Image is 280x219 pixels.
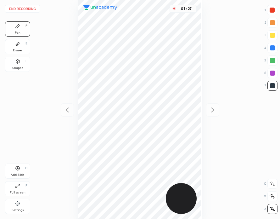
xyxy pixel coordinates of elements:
[264,55,277,66] div: 5
[265,81,277,91] div: 7
[10,191,25,194] div: Full screen
[25,60,27,63] div: L
[25,24,27,27] div: P
[264,204,277,214] div: Z
[83,5,117,10] img: logo.38c385cc.svg
[25,166,27,170] div: H
[11,173,25,176] div: Add Slide
[12,66,23,70] div: Shapes
[265,18,277,28] div: 2
[25,42,27,45] div: E
[15,31,20,34] div: Pen
[264,68,277,78] div: 6
[265,5,277,15] div: 1
[264,191,277,201] div: X
[13,49,22,52] div: Eraser
[179,7,194,11] div: 01 : 27
[12,209,24,212] div: Settings
[264,179,277,189] div: C
[265,30,277,40] div: 3
[264,43,277,53] div: 4
[25,184,27,187] div: F
[5,5,40,13] button: End recording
